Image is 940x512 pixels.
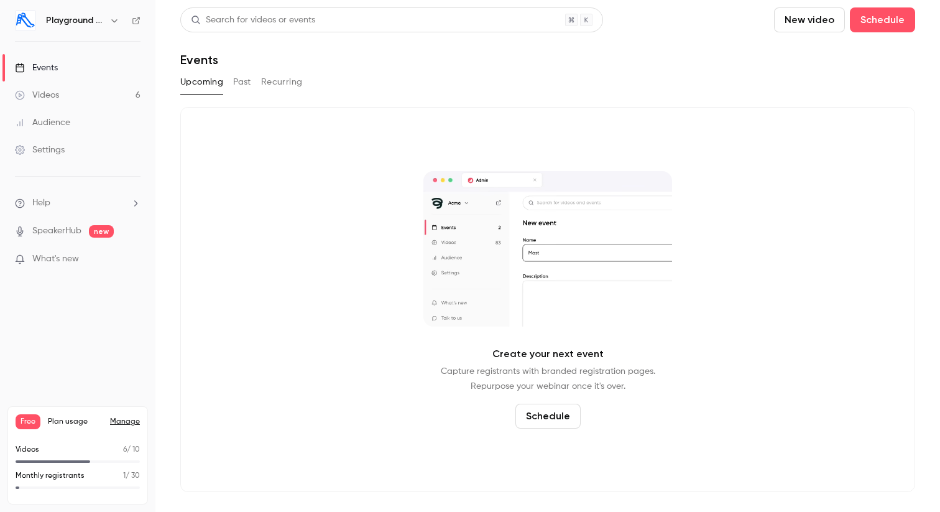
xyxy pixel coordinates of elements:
[32,253,79,266] span: What's new
[89,225,114,238] span: new
[123,470,140,482] p: / 30
[850,7,915,32] button: Schedule
[123,446,127,454] span: 6
[191,14,315,27] div: Search for videos or events
[46,14,104,27] h6: Playground Webinars
[123,472,126,480] span: 1
[32,197,50,210] span: Help
[16,414,40,429] span: Free
[261,72,303,92] button: Recurring
[15,197,141,210] li: help-dropdown-opener
[180,52,218,67] h1: Events
[15,89,59,101] div: Videos
[32,225,81,238] a: SpeakerHub
[48,417,103,427] span: Plan usage
[16,11,35,30] img: Playground Webinars
[492,347,604,361] p: Create your next event
[123,444,140,455] p: / 10
[15,144,65,156] div: Settings
[515,404,581,429] button: Schedule
[16,470,85,482] p: Monthly registrants
[441,364,655,394] p: Capture registrants with branded registration pages. Repurpose your webinar once it's over.
[16,444,39,455] p: Videos
[15,62,58,74] div: Events
[233,72,251,92] button: Past
[110,417,140,427] a: Manage
[180,72,223,92] button: Upcoming
[774,7,845,32] button: New video
[15,116,70,129] div: Audience
[126,254,141,265] iframe: Noticeable Trigger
